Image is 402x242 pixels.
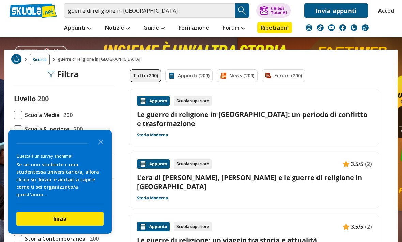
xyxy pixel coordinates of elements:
a: Appunti [62,22,93,34]
div: Appunto [137,159,170,169]
a: Formazione [177,22,211,34]
img: Appunti contenuto [343,223,350,230]
div: Scuola superiore [174,96,212,106]
button: Inizia [16,212,104,226]
a: News (200) [217,69,258,82]
img: Forum filtro contenuto [265,72,272,79]
img: twitch [351,24,357,31]
button: ChiediTutor AI [256,3,291,18]
a: Forum (200) [262,69,305,82]
label: Livello [14,94,36,103]
div: Se sei uno studente o una studentessa universitario/a, allora clicca su 'Inizia' e aiutaci a capi... [16,161,104,198]
a: Notizie [103,22,132,34]
img: Appunti filtro contenuto [168,72,175,79]
button: Close the survey [94,135,108,148]
button: Search Button [235,3,249,18]
span: 3.5/5 [351,222,364,231]
span: 200 [37,94,49,103]
a: Storia Moderna [137,132,168,138]
a: Appunti (200) [165,69,213,82]
img: Appunti contenuto [343,161,350,167]
img: Cerca appunti, riassunti o versioni [237,5,247,16]
div: Appunto [137,222,170,231]
a: Ripetizioni [257,22,292,33]
span: guerre di religione in [GEOGRAPHIC_DATA] [58,54,143,65]
img: tiktok [317,24,324,31]
a: Invia appunti [304,3,368,18]
img: Filtra filtri mobile [48,71,55,77]
a: Tutti (200) [130,69,161,82]
a: Le guerre di religione in [GEOGRAPHIC_DATA]: un periodo di conflitto e trasformazione [137,110,372,128]
span: (2) [365,222,372,231]
img: WhatsApp [362,24,369,31]
a: Forum [221,22,247,34]
span: Scuola Superiore [22,125,69,134]
span: (2) [365,160,372,168]
a: Guide [142,22,167,34]
div: Appunto [137,96,170,106]
span: 3.5/5 [351,160,364,168]
span: 200 [71,125,83,134]
a: Ricerca [30,54,50,65]
img: youtube [328,24,335,31]
img: instagram [306,24,312,31]
img: Appunti contenuto [140,223,146,230]
a: Home [11,54,21,65]
a: Storia Moderna [137,195,168,201]
img: facebook [339,24,346,31]
input: Cerca appunti, riassunti o versioni [64,3,235,18]
img: News filtro contenuto [220,72,227,79]
div: Questa è un survey anonima! [16,153,104,160]
div: Scuola superiore [174,222,212,231]
div: Chiedi Tutor AI [271,6,287,15]
div: Filtra [48,69,79,79]
img: Appunti contenuto [140,161,146,167]
div: Survey [8,130,112,234]
span: 200 [61,110,73,119]
a: Accedi [378,3,392,18]
div: Scuola superiore [174,159,212,169]
img: Home [11,54,21,64]
span: Scuola Media [22,110,59,119]
a: L'era di [PERSON_NAME], [PERSON_NAME] e le guerre di religione in [GEOGRAPHIC_DATA] [137,173,372,191]
img: Appunti contenuto [140,97,146,104]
